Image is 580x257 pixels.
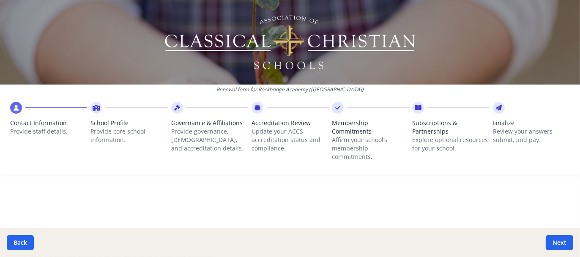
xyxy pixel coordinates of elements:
[412,119,489,136] span: Subscriptions & Partnerships
[412,136,489,153] p: Explore optional resources for your school.
[10,119,87,127] span: Contact Information
[164,13,417,72] img: Logo
[332,136,409,161] p: Affirm your school’s membership commitments.
[90,119,167,127] span: School Profile
[171,119,248,127] span: Governance & Affiliations
[252,127,328,153] p: Update your ACCS accreditation status and compliance.
[10,127,87,136] p: Provide staff details.
[493,127,570,144] p: Review your answers, submit, and pay.
[171,127,248,153] p: Provide governance, [DEMOGRAPHIC_DATA], and accreditation details.
[90,127,167,144] p: Provide core school information.
[546,235,573,250] button: Next
[332,119,409,136] span: Membership Commitments
[252,119,328,127] span: Accreditation Review
[7,235,34,250] button: Back
[493,119,570,127] span: Finalize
